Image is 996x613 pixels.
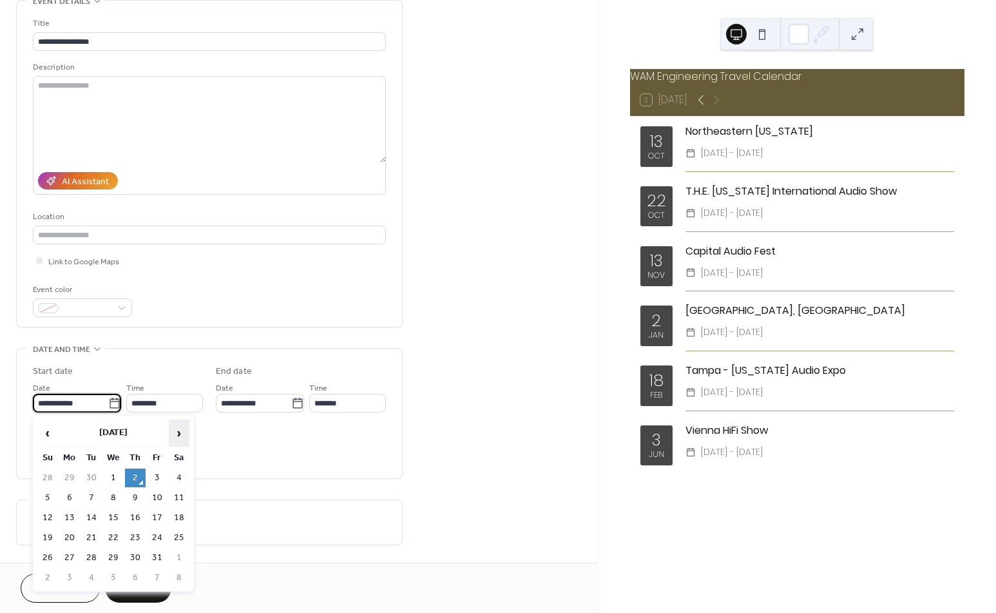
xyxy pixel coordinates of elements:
[59,529,80,547] td: 20
[309,382,327,395] span: Time
[59,509,80,527] td: 13
[648,211,665,220] div: Oct
[33,382,50,395] span: Date
[685,303,954,318] div: [GEOGRAPHIC_DATA], [GEOGRAPHIC_DATA]
[651,313,661,329] div: 2
[685,325,696,340] div: ​
[647,271,665,280] div: Nov
[103,509,124,527] td: 15
[33,283,129,297] div: Event color
[125,489,146,507] td: 9
[37,569,58,587] td: 2
[169,489,189,507] td: 11
[59,420,168,447] th: [DATE]
[126,382,144,395] span: Time
[685,363,954,378] div: Tampa - [US_STATE] Audio Expo
[125,449,146,467] th: Th
[33,61,383,74] div: Description
[169,549,189,567] td: 1
[649,331,664,340] div: Jan
[685,184,954,199] div: T.H.E. [US_STATE] International Audio Show
[169,449,189,467] th: Sa
[81,549,102,567] td: 28
[216,365,252,378] div: End date
[147,509,168,527] td: 17
[685,445,696,460] div: ​
[652,432,661,448] div: 3
[169,420,189,446] span: ›
[685,206,696,221] div: ​
[169,569,189,587] td: 8
[647,193,666,209] div: 22
[701,385,763,400] span: [DATE] - [DATE]
[62,175,109,189] div: AI Assistant
[125,569,146,587] td: 6
[103,549,124,567] td: 29
[147,449,168,467] th: Fr
[685,423,954,438] div: Vienna HiFi Show
[147,489,168,507] td: 10
[685,146,696,161] div: ​
[649,373,664,389] div: 18
[650,253,663,269] div: 13
[48,255,119,269] span: Link to Google Maps
[103,569,124,587] td: 5
[33,343,90,356] span: Date and time
[81,469,102,487] td: 30
[147,469,168,487] td: 3
[125,529,146,547] td: 23
[37,549,58,567] td: 26
[685,244,954,259] div: Capital Audio Fest
[685,266,696,281] div: ​
[147,569,168,587] td: 7
[630,69,964,84] div: WAM Engineering Travel Calendar
[125,469,146,487] td: 2
[37,489,58,507] td: 5
[59,469,80,487] td: 29
[59,489,80,507] td: 6
[650,133,663,150] div: 13
[103,489,124,507] td: 8
[169,469,189,487] td: 4
[648,152,665,161] div: Oct
[33,365,73,378] div: Start date
[43,583,77,596] span: Cancel
[81,489,102,507] td: 7
[216,382,233,395] span: Date
[37,469,58,487] td: 28
[37,449,58,467] th: Su
[81,509,102,527] td: 14
[147,549,168,567] td: 31
[38,172,118,190] button: AI Assistant
[33,17,383,30] div: Title
[125,509,146,527] td: 16
[701,266,763,281] span: [DATE] - [DATE]
[81,529,102,547] td: 21
[128,583,149,596] span: Save
[147,529,168,547] td: 24
[169,509,189,527] td: 18
[103,469,124,487] td: 1
[21,574,100,603] button: Cancel
[59,549,80,567] td: 27
[103,529,124,547] td: 22
[37,509,58,527] td: 12
[81,449,102,467] th: Tu
[701,325,763,340] span: [DATE] - [DATE]
[701,445,763,460] span: [DATE] - [DATE]
[649,451,664,459] div: Jun
[33,210,383,224] div: Location
[37,529,58,547] td: 19
[701,146,763,161] span: [DATE] - [DATE]
[59,569,80,587] td: 3
[701,206,763,221] span: [DATE] - [DATE]
[685,385,696,400] div: ​
[125,549,146,567] td: 30
[650,391,662,400] div: Feb
[38,420,57,446] span: ‹
[685,124,954,139] div: Northeastern [US_STATE]
[59,449,80,467] th: Mo
[169,529,189,547] td: 25
[103,449,124,467] th: We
